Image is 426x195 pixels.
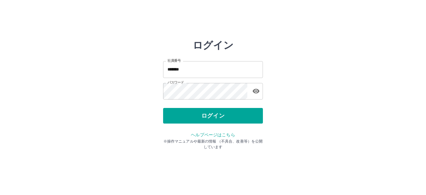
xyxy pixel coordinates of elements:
p: ※操作マニュアルや最新の情報 （不具合、改善等）を公開しています [163,139,263,150]
button: ログイン [163,108,263,124]
a: ヘルプページはこちら [191,132,235,137]
label: 社員番号 [167,58,181,63]
h2: ログイン [193,39,234,51]
label: パスワード [167,80,184,85]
